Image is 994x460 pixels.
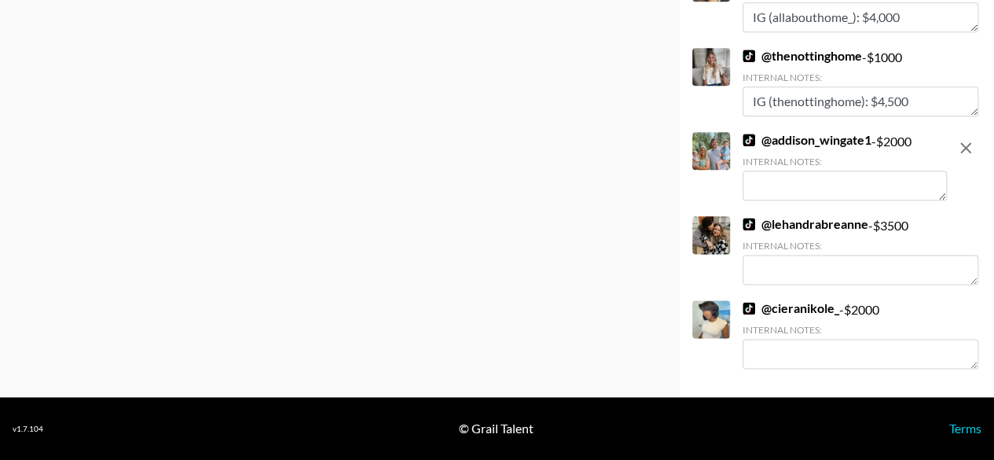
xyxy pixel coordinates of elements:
[743,300,839,316] a: @cieranikole_
[13,424,43,434] div: v 1.7.104
[949,421,981,436] a: Terms
[743,300,978,369] div: - $ 2000
[743,48,862,64] a: @thenottinghome
[743,216,868,232] a: @lehandrabreanne
[743,324,978,336] div: Internal Notes:
[743,132,871,148] a: @addison_wingate1
[743,134,755,146] img: TikTok
[459,421,534,436] div: © Grail Talent
[743,2,978,32] textarea: IG (allabouthome_): $4,000
[743,50,755,62] img: TikTok
[743,156,947,167] div: Internal Notes:
[743,72,978,83] div: Internal Notes:
[743,132,947,201] div: - $ 2000
[743,216,978,285] div: - $ 3500
[743,240,978,252] div: Internal Notes:
[743,302,755,315] img: TikTok
[950,132,981,164] button: remove
[743,86,978,116] textarea: IG (thenottinghome): $4,500
[743,218,755,230] img: TikTok
[743,48,978,116] div: - $ 1000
